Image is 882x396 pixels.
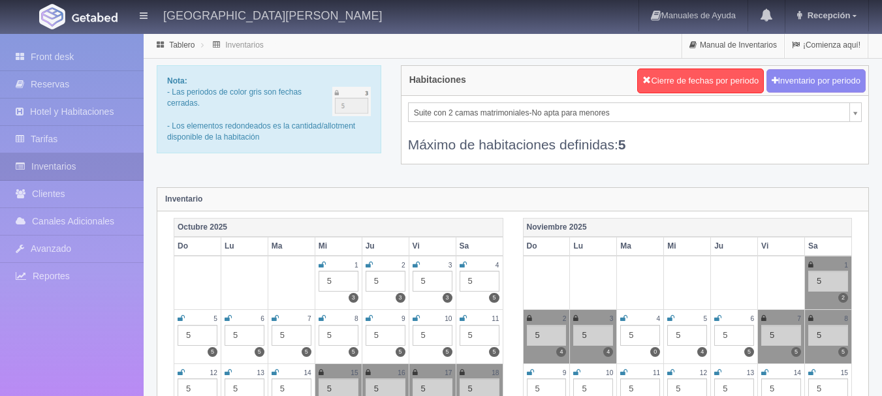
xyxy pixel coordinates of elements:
label: 4 [556,347,566,357]
label: 5 [255,347,264,357]
div: 5 [714,325,754,346]
label: 5 [489,293,499,303]
span: Recepción [804,10,851,20]
small: 14 [794,369,801,376]
div: 5 [808,271,848,292]
a: Suite con 2 camas matrimoniales-No apta para menores [408,102,862,122]
b: Nota: [167,76,187,85]
label: 5 [208,347,217,357]
img: Getabed [39,4,65,29]
small: 6 [260,315,264,322]
label: 3 [443,293,452,303]
th: Vi [409,237,456,256]
h4: [GEOGRAPHIC_DATA][PERSON_NAME] [163,7,382,23]
div: 5 [178,325,217,346]
th: Ma [617,237,664,256]
small: 10 [606,369,613,376]
label: 5 [302,347,311,357]
div: 5 [272,325,311,346]
small: 12 [210,369,217,376]
small: 8 [354,315,358,322]
small: 11 [492,315,499,322]
div: 5 [225,325,264,346]
span: Suite con 2 camas matrimoniales-No apta para menores [414,103,844,123]
a: Manual de Inventarios [682,33,784,58]
small: 4 [496,262,499,269]
small: 2 [402,262,405,269]
small: 17 [445,369,452,376]
th: Sa [805,237,852,256]
label: 2 [838,293,848,303]
label: 5 [791,347,801,357]
label: 4 [603,347,613,357]
small: 12 [700,369,707,376]
small: 15 [351,369,358,376]
small: 7 [307,315,311,322]
th: Lu [221,237,268,256]
small: 3 [610,315,614,322]
small: 14 [304,369,311,376]
small: 4 [657,315,661,322]
label: 5 [744,347,754,357]
a: Tablero [169,40,195,50]
small: 10 [445,315,452,322]
strong: Inventario [165,194,202,204]
small: 16 [398,369,405,376]
small: 1 [844,262,848,269]
small: 6 [750,315,754,322]
div: 5 [527,325,567,346]
th: Mi [315,237,362,256]
b: 5 [618,137,626,152]
div: Máximo de habitaciones definidas: [408,122,862,154]
div: 5 [460,271,499,292]
small: 13 [747,369,754,376]
div: 5 [319,271,358,292]
th: Mi [664,237,711,256]
a: Inventarios [225,40,264,50]
th: Sa [456,237,503,256]
small: 15 [841,369,848,376]
small: 5 [704,315,708,322]
div: 5 [761,325,801,346]
button: Cierre de fechas por periodo [637,69,764,93]
button: Inventario por periodo [766,69,866,93]
img: Getabed [72,12,118,22]
th: Vi [758,237,805,256]
small: 5 [213,315,217,322]
label: 5 [838,347,848,357]
label: 5 [443,347,452,357]
div: 5 [366,325,405,346]
div: 5 [667,325,707,346]
div: 5 [808,325,848,346]
small: 7 [797,315,801,322]
div: 5 [413,271,452,292]
th: Noviembre 2025 [523,218,852,237]
h4: Habitaciones [409,75,466,85]
th: Octubre 2025 [174,218,503,237]
label: 5 [396,347,405,357]
small: 11 [653,369,660,376]
small: 3 [449,262,452,269]
th: Ju [711,237,758,256]
label: 0 [650,347,660,357]
small: 2 [563,315,567,322]
small: 1 [354,262,358,269]
label: 5 [489,347,499,357]
div: - Las periodos de color gris son fechas cerradas. - Los elementos redondeados es la cantidad/allo... [157,65,381,153]
div: 5 [366,271,405,292]
label: 3 [396,293,405,303]
th: Lu [570,237,617,256]
div: 5 [573,325,613,346]
th: Do [523,237,570,256]
small: 9 [563,369,567,376]
div: 5 [413,325,452,346]
div: 5 [319,325,358,346]
small: 18 [492,369,499,376]
div: 5 [460,325,499,346]
img: cutoff.png [332,87,371,116]
label: 4 [697,347,707,357]
label: 3 [349,293,358,303]
small: 13 [257,369,264,376]
div: 5 [620,325,660,346]
th: Do [174,237,221,256]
